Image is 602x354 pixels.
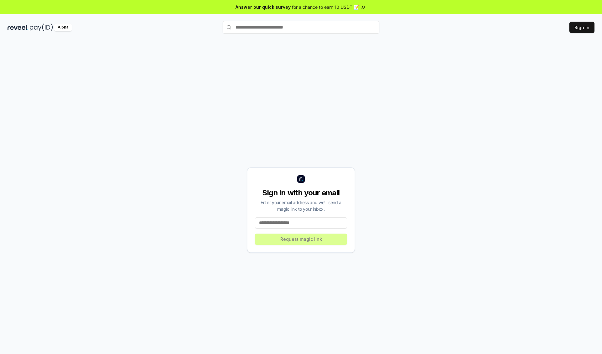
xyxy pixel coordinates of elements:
img: logo_small [297,175,305,183]
div: Alpha [54,24,72,31]
button: Sign In [569,22,594,33]
img: reveel_dark [8,24,29,31]
div: Sign in with your email [255,188,347,198]
span: Answer our quick survey [235,4,291,10]
img: pay_id [30,24,53,31]
span: for a chance to earn 10 USDT 📝 [292,4,359,10]
div: Enter your email address and we’ll send a magic link to your inbox. [255,199,347,212]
